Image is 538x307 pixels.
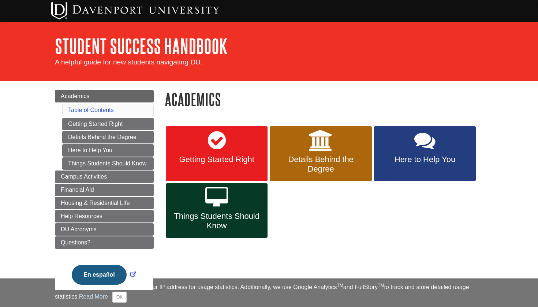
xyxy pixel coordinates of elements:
a: Here to Help You [374,126,476,181]
div: Guide Page Menu [55,90,154,297]
a: DU Acronyms [55,223,154,236]
a: Getting Started Right [166,126,268,181]
span: DU Acronyms [61,226,97,232]
a: Getting Started Right [62,118,154,130]
span: Financial Aid [61,187,94,193]
a: Student Success Handbook [55,35,228,57]
img: Davenport University [51,2,219,19]
a: Details Behind the Degree [270,126,371,181]
a: Things Students Should Know [62,157,154,170]
a: Questions? [55,236,154,249]
div: This site uses cookies and records your IP address for usage statistics. Additionally, we use Goo... [55,283,483,303]
button: En español [72,265,126,285]
span: Getting Started Right [171,155,262,164]
span: Details Behind the Degree [275,155,366,174]
h1: Academics [165,90,483,109]
span: A helpful guide for new students navigating DU. [55,58,202,66]
a: Here to Help You [62,144,154,157]
span: Help Resources [61,213,102,219]
span: Campus Activities [61,173,107,180]
a: Campus Activities [55,171,154,183]
span: Housing & Residential LIfe [61,200,130,206]
a: Help Resources [55,210,154,222]
span: Questions? [61,239,90,246]
span: Academics [61,93,89,99]
a: Academics [55,90,154,102]
a: Link opens in new window [70,272,138,278]
a: Financial Aid [55,184,154,196]
a: Things Students Should Know [166,183,268,238]
sup: TM [378,283,384,288]
sup: TM [337,283,343,288]
a: Table of Contents [68,107,114,113]
a: Housing & Residential LIfe [55,197,154,209]
span: Here to Help You [380,155,470,164]
a: Details Behind the Degree [62,131,154,143]
span: Things Students Should Know [171,211,262,231]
